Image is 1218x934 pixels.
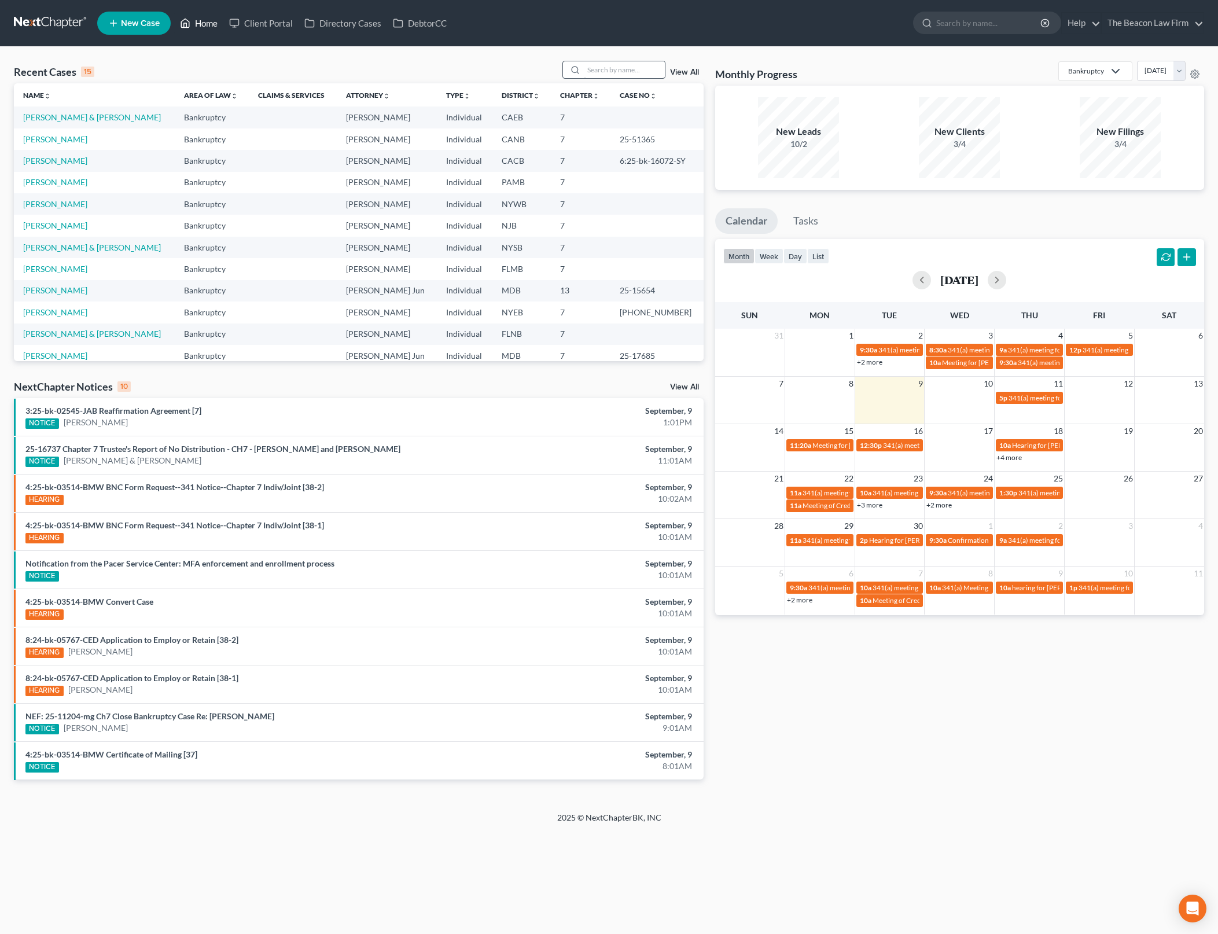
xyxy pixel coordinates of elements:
[610,345,704,366] td: 25-17685
[809,310,830,320] span: Mon
[983,424,994,438] span: 17
[843,424,855,438] span: 15
[25,558,334,568] a: Notification from the Pacer Service Center: MFA enforcement and enrollment process
[174,13,223,34] a: Home
[23,351,87,361] a: [PERSON_NAME]
[383,93,390,100] i: unfold_more
[987,567,994,580] span: 8
[773,424,785,438] span: 14
[337,128,437,150] td: [PERSON_NAME]
[121,19,160,28] span: New Case
[477,646,692,657] div: 10:01AM
[1057,329,1064,343] span: 4
[1102,13,1204,34] a: The Beacon Law Firm
[25,406,201,415] a: 3:25-bk-02545-JAB Reaffirmation Agreement [7]
[948,536,1140,545] span: Confirmation hearing for [PERSON_NAME] & [PERSON_NAME]
[610,280,704,301] td: 25-15654
[25,482,324,492] a: 4:25-bk-03514-BMW BNC Form Request--341 Notice--Chapter 7 Indiv/Joint [38-2]
[843,519,855,533] span: 29
[912,424,924,438] span: 16
[741,310,758,320] span: Sun
[533,93,540,100] i: unfold_more
[175,301,249,323] td: Bankruptcy
[873,583,1046,592] span: 341(a) meeting for [PERSON_NAME] & [PERSON_NAME]
[23,91,51,100] a: Nameunfold_more
[437,106,493,128] td: Individual
[790,441,811,450] span: 11:20a
[175,237,249,258] td: Bankruptcy
[477,443,692,455] div: September, 9
[1093,310,1105,320] span: Fri
[803,501,931,510] span: Meeting of Creditors for [PERSON_NAME]
[477,531,692,543] div: 10:01AM
[249,83,336,106] th: Claims & Services
[860,345,877,354] span: 9:30a
[231,93,238,100] i: unfold_more
[279,812,939,833] div: 2025 © NextChapterBK, INC
[560,91,599,100] a: Chapterunfold_more
[929,358,941,367] span: 10a
[337,237,437,258] td: [PERSON_NAME]
[551,215,610,236] td: 7
[551,237,610,258] td: 7
[1123,424,1134,438] span: 19
[848,377,855,391] span: 8
[755,248,783,264] button: week
[492,193,551,215] td: NYWB
[175,345,249,366] td: Bankruptcy
[812,441,1030,450] span: Meeting for [PERSON_NAME] & [PERSON_NAME] De [PERSON_NAME]
[1193,377,1204,391] span: 13
[64,455,201,466] a: [PERSON_NAME] & [PERSON_NAME]
[1008,345,1120,354] span: 341(a) meeting for [PERSON_NAME]
[1197,329,1204,343] span: 6
[873,488,984,497] span: 341(a) meeting for [PERSON_NAME]
[463,93,470,100] i: unfold_more
[477,672,692,684] div: September, 9
[387,13,452,34] a: DebtorCC
[25,597,153,606] a: 4:25-bk-03514-BMW Convert Case
[25,635,238,645] a: 8:24-bk-05767-CED Application to Employ or Retain [38-2]
[773,472,785,486] span: 21
[175,106,249,128] td: Bankruptcy
[610,150,704,171] td: 6:25-bk-16072-SY
[790,488,801,497] span: 11a
[778,377,785,391] span: 7
[117,381,131,392] div: 10
[25,457,59,467] div: NOTICE
[857,501,882,509] a: +3 more
[848,329,855,343] span: 1
[807,248,829,264] button: list
[551,150,610,171] td: 7
[999,441,1011,450] span: 10a
[437,301,493,323] td: Individual
[860,596,871,605] span: 10a
[778,567,785,580] span: 5
[477,481,692,493] div: September, 9
[551,345,610,366] td: 7
[492,280,551,301] td: MDB
[1079,583,1190,592] span: 341(a) meeting for [PERSON_NAME]
[1193,472,1204,486] span: 27
[926,501,952,509] a: +2 more
[936,12,1042,34] input: Search by name...
[25,520,324,530] a: 4:25-bk-03514-BMW BNC Form Request--341 Notice--Chapter 7 Indiv/Joint [38-1]
[175,323,249,345] td: Bankruptcy
[873,596,1062,605] span: Meeting of Creditors for [PERSON_NAME] & [PERSON_NAME]
[23,242,161,252] a: [PERSON_NAME] & [PERSON_NAME]
[337,215,437,236] td: [PERSON_NAME]
[477,684,692,696] div: 10:01AM
[23,264,87,274] a: [PERSON_NAME]
[1127,329,1134,343] span: 5
[81,67,94,77] div: 15
[860,488,871,497] span: 10a
[477,493,692,505] div: 10:02AM
[492,323,551,345] td: FLNB
[1012,441,1102,450] span: Hearing for [PERSON_NAME]
[23,134,87,144] a: [PERSON_NAME]
[948,488,1059,497] span: 341(a) meeting for [PERSON_NAME]
[23,199,87,209] a: [PERSON_NAME]
[758,125,839,138] div: New Leads
[477,596,692,608] div: September, 9
[1080,125,1161,138] div: New Filings
[175,128,249,150] td: Bankruptcy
